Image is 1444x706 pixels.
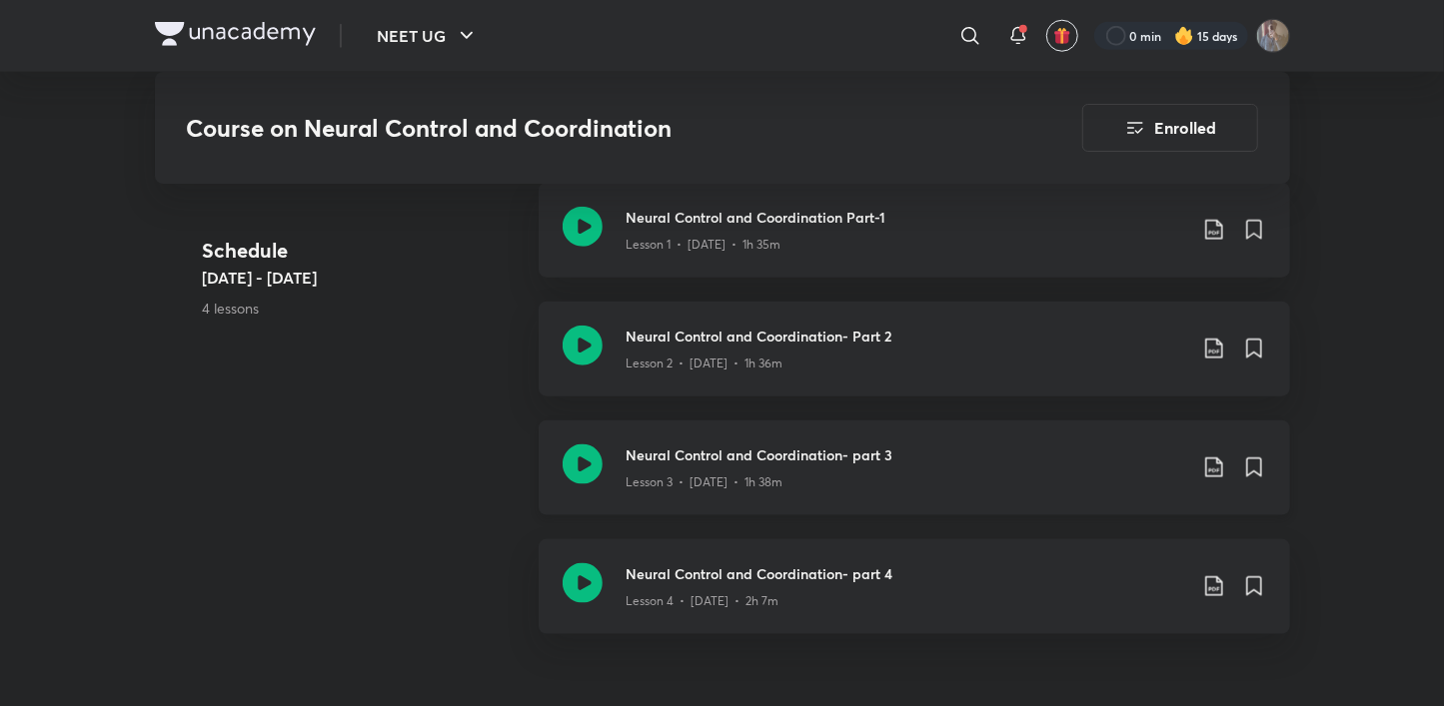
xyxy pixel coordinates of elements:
[627,207,1186,228] h3: Neural Control and Coordination Part-1
[203,235,523,265] h4: Schedule
[366,16,491,56] button: NEET UG
[627,444,1186,465] h3: Neural Control and Coordination- part 3
[187,114,969,143] h3: Course on Neural Control and Coordination
[1174,26,1194,46] img: streak
[627,563,1186,584] h3: Neural Control and Coordination- part 4
[627,473,783,491] p: Lesson 3 • [DATE] • 1h 38m
[539,302,1290,420] a: Neural Control and Coordination- Part 2Lesson 2 • [DATE] • 1h 36m
[1256,19,1290,53] img: shubhanshu yadav
[203,297,523,318] p: 4 lessons
[627,326,1186,347] h3: Neural Control and Coordination- Part 2
[1053,27,1071,45] img: avatar
[155,22,316,46] img: Company Logo
[203,265,523,289] h5: [DATE] - [DATE]
[1082,104,1258,152] button: Enrolled
[539,183,1290,302] a: Neural Control and Coordination Part-1Lesson 1 • [DATE] • 1h 35m
[1046,20,1078,52] button: avatar
[539,539,1290,658] a: Neural Control and Coordination- part 4Lesson 4 • [DATE] • 2h 7m
[627,354,783,372] p: Lesson 2 • [DATE] • 1h 36m
[627,236,781,254] p: Lesson 1 • [DATE] • 1h 35m
[539,420,1290,539] a: Neural Control and Coordination- part 3Lesson 3 • [DATE] • 1h 38m
[155,22,316,51] a: Company Logo
[627,592,779,610] p: Lesson 4 • [DATE] • 2h 7m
